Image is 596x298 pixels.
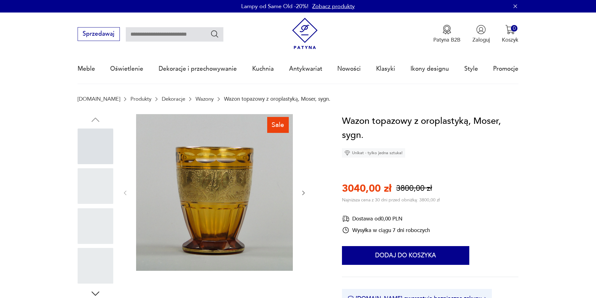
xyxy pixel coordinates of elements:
a: Promocje [493,54,518,83]
img: Ikona medalu [442,25,452,34]
button: Sprzedawaj [78,27,120,41]
button: Patyna B2B [433,25,461,43]
img: Ikona diamentu [344,150,350,156]
div: Wysyłka w ciągu 7 dni roboczych [342,226,430,234]
p: Wazon topazowy z oroplastyką, Moser, sygn. [224,96,330,102]
img: Ikona koszyka [505,25,515,34]
img: Ikona dostawy [342,215,349,223]
button: Zaloguj [472,25,490,43]
h1: Wazon topazowy z oroplastyką, Moser, sygn. [342,114,518,143]
div: 0 [511,25,517,32]
div: Dostawa od 0,00 PLN [342,215,430,223]
a: Kuchnia [252,54,274,83]
a: Wazony [196,96,214,102]
p: Patyna B2B [433,36,461,43]
a: Nowości [337,54,361,83]
a: Dekoracje i przechowywanie [159,54,237,83]
p: 3800,00 zł [396,183,432,194]
a: [DOMAIN_NAME] [78,96,120,102]
p: Najniższa cena z 30 dni przed obniżką: 3800,00 zł [342,197,440,203]
button: Szukaj [210,29,219,38]
a: Zobacz produkty [312,3,355,10]
div: Unikat - tylko jedna sztuka! [342,148,405,158]
a: Oświetlenie [110,54,143,83]
p: 3040,00 zł [342,182,391,195]
button: Dodaj do koszyka [342,246,469,265]
p: Lampy od Same Old -20%! [241,3,308,10]
a: Antykwariat [289,54,322,83]
div: Sale [267,117,289,133]
a: Produkty [130,96,151,102]
button: 0Koszyk [502,25,518,43]
img: Zdjęcie produktu Wazon topazowy z oroplastyką, Moser, sygn. [136,114,293,271]
a: Style [464,54,478,83]
a: Sprzedawaj [78,32,120,37]
a: Ikony designu [410,54,449,83]
a: Klasyki [376,54,395,83]
a: Dekoracje [162,96,185,102]
img: Patyna - sklep z meblami i dekoracjami vintage [289,18,321,49]
p: Zaloguj [472,36,490,43]
a: Ikona medaluPatyna B2B [433,25,461,43]
a: Meble [78,54,95,83]
p: Koszyk [502,36,518,43]
img: Ikonka użytkownika [476,25,486,34]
